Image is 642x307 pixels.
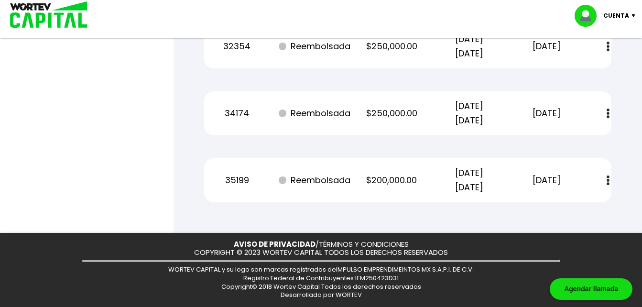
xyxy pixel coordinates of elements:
[168,265,474,274] span: WORTEV CAPITAL y su logo son marcas registradas de IMPULSO EMPRENDIMEINTOS MX S.A.P.I. DE C.V.
[234,241,409,249] p: /
[514,39,579,54] p: [DATE]
[204,39,269,54] p: 32354
[204,106,269,121] p: 34174
[282,173,347,187] p: Reembolsada
[514,106,579,121] p: [DATE]
[629,14,642,17] img: icon-down
[550,278,632,300] div: Agendar llamada
[282,106,347,121] p: Reembolsada
[359,39,424,54] p: $250,000.00
[575,5,603,27] img: profile-image
[436,166,501,195] p: [DATE] [DATE]
[221,282,421,291] span: Copyright© 2018 Wortev Capital Todos los derechos reservados
[359,173,424,187] p: $200,000.00
[319,239,409,249] a: TÉRMINOS Y CONDICIONES
[282,39,347,54] p: Reembolsada
[194,249,448,257] p: COPYRIGHT © 2023 WORTEV CAPITAL TODOS LOS DERECHOS RESERVADOS
[243,274,399,283] span: Registro Federal de Contribuyentes: IEM250423D31
[359,106,424,121] p: $250,000.00
[436,99,501,128] p: [DATE] [DATE]
[514,173,579,187] p: [DATE]
[234,239,316,249] a: AVISO DE PRIVACIDAD
[436,32,501,61] p: [DATE] [DATE]
[603,9,629,23] p: Cuenta
[204,173,269,187] p: 35199
[281,290,362,299] span: Desarrollado por WORTEV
